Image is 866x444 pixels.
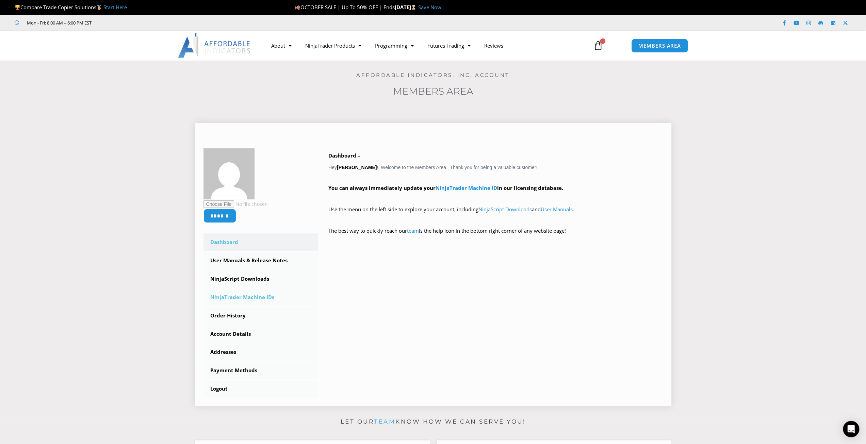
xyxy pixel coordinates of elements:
a: User Manuals & Release Notes [203,252,318,269]
b: Dashboard – [328,152,360,159]
a: NinjaTrader Products [298,38,368,53]
strong: [PERSON_NAME] [337,165,377,170]
p: The best way to quickly reach our is the help icon in the bottom right corner of any website page! [328,226,663,245]
span: OCTOBER SALE | Up To 50% OFF | Ends [294,4,394,11]
a: MEMBERS AREA [631,39,688,53]
span: 0 [600,38,605,44]
img: 07087a725f5987c903ac0c6cc52e959fa9d9f9ce261d1201ebda4f5ce7fa77ad [203,148,255,199]
a: Start Here [103,4,127,11]
div: Open Intercom Messenger [843,421,859,437]
img: 🥇 [97,5,102,10]
p: Use the menu on the left side to explore your account, including and . [328,205,663,224]
nav: Menu [264,38,586,53]
a: Reviews [477,38,510,53]
a: Programming [368,38,421,53]
strong: [DATE] [394,4,418,11]
a: Save Now [418,4,441,11]
a: Addresses [203,343,318,361]
a: 0 [583,36,613,55]
a: NinjaTrader Machine ID [436,184,497,191]
a: Payment Methods [203,362,318,379]
a: NinjaTrader Machine IDs [203,289,318,306]
img: 🍂 [295,5,300,10]
img: 🏆 [15,5,20,10]
a: Account Details [203,325,318,343]
nav: Account pages [203,233,318,398]
div: Hey ! Welcome to the Members Area. Thank you for being a valuable customer! [328,151,663,245]
a: Order History [203,307,318,325]
a: User Manuals [541,206,573,213]
strong: You can always immediately update your in our licensing database. [328,184,563,191]
iframe: Customer reviews powered by Trustpilot [101,19,203,26]
a: Logout [203,380,318,398]
img: LogoAI | Affordable Indicators – NinjaTrader [178,33,251,58]
p: Let our know how we can serve you! [195,416,671,427]
span: Compare Trade Copier Solutions [15,4,127,11]
img: ⌛ [411,5,416,10]
a: About [264,38,298,53]
a: NinjaScript Downloads [203,270,318,288]
a: Affordable Indicators, Inc. Account [356,72,510,78]
a: team [407,227,419,234]
a: Members Area [393,85,473,97]
a: Dashboard [203,233,318,251]
a: NinjaScript Downloads [478,206,532,213]
a: Futures Trading [421,38,477,53]
span: MEMBERS AREA [638,43,681,48]
a: team [374,418,395,425]
span: Mon - Fri: 8:00 AM – 6:00 PM EST [25,19,92,27]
